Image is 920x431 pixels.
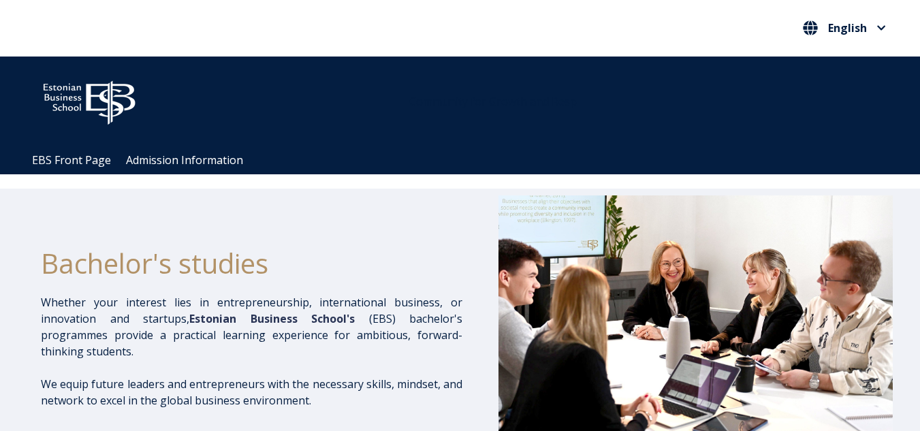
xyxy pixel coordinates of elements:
[25,146,910,174] div: Navigation Menu
[409,94,577,109] span: Community for Growth and Resp
[189,311,355,326] span: Estonian Business School's
[126,153,243,167] a: Admission Information
[41,294,462,360] p: Whether your interest lies in entrepreneurship, international business, or innovation and startup...
[41,376,462,409] p: We equip future leaders and entrepreneurs with the necessary skills, mindset, and network to exce...
[32,153,111,167] a: EBS Front Page
[31,70,147,129] img: ebs_logo2016_white
[828,22,867,33] span: English
[41,246,462,281] h1: Bachelor's studies
[799,17,889,39] button: English
[799,17,889,39] nav: Select your language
